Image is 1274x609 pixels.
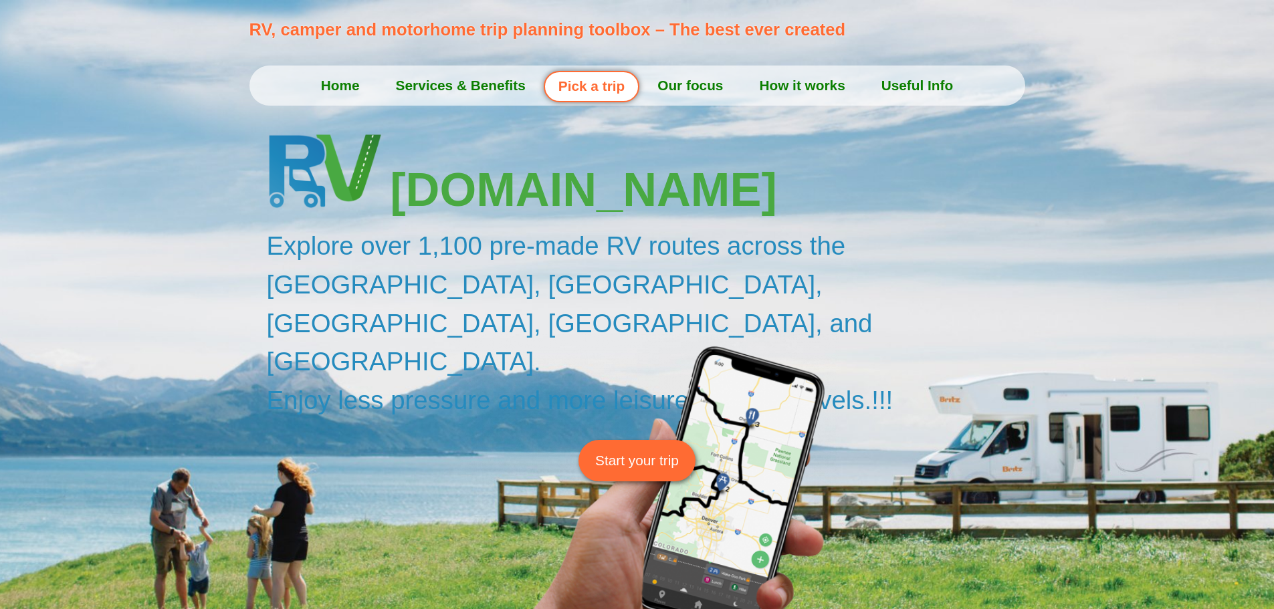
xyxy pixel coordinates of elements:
[249,69,1025,102] nav: Menu
[544,71,639,102] a: Pick a trip
[249,17,1033,42] p: RV, camper and motorhome trip planning toolbox – The best ever created
[639,69,741,102] a: Our focus
[378,69,544,102] a: Services & Benefits
[303,69,378,102] a: Home
[267,227,1032,419] h2: Explore over 1,100 pre-made RV routes across the [GEOGRAPHIC_DATA], [GEOGRAPHIC_DATA], [GEOGRAPHI...
[595,450,679,471] span: Start your trip
[741,69,863,102] a: How it works
[390,166,1031,213] h3: [DOMAIN_NAME]
[863,69,971,102] a: Useful Info
[578,440,696,481] a: Start your trip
